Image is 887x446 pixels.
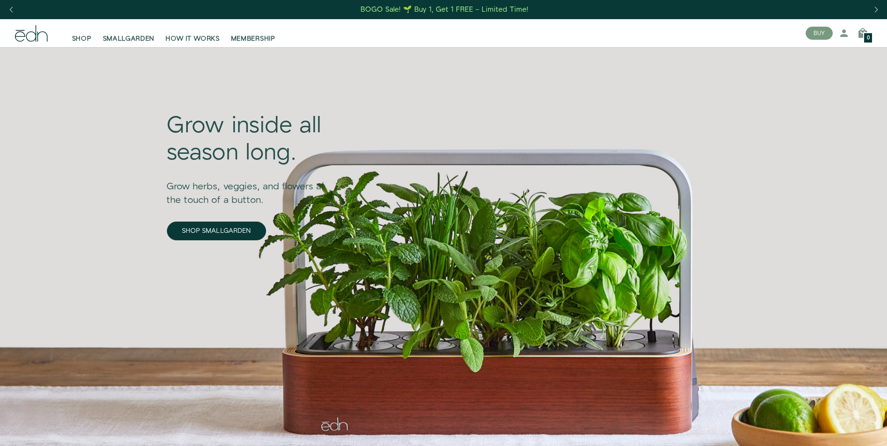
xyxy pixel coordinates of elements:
[867,36,870,41] span: 0
[97,23,160,43] a: SMALLGARDEN
[360,2,529,17] a: BOGO Sale! 🌱 Buy 1, Get 1 FREE – Limited Time!
[815,418,878,441] iframe: Opens a widget where you can find more information
[160,23,225,43] a: HOW IT WORKS
[103,34,155,43] span: SMALLGARDEN
[72,34,92,43] span: SHOP
[806,27,833,40] button: BUY
[167,113,339,166] div: Grow inside all season long.
[167,222,266,240] a: SHOP SMALLGARDEN
[66,23,97,43] a: SHOP
[167,167,339,207] div: Grow herbs, veggies, and flowers at the touch of a button.
[361,5,528,14] div: BOGO Sale! 🌱 Buy 1, Get 1 FREE – Limited Time!
[166,34,219,43] span: HOW IT WORKS
[225,23,281,43] a: MEMBERSHIP
[231,34,275,43] span: MEMBERSHIP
